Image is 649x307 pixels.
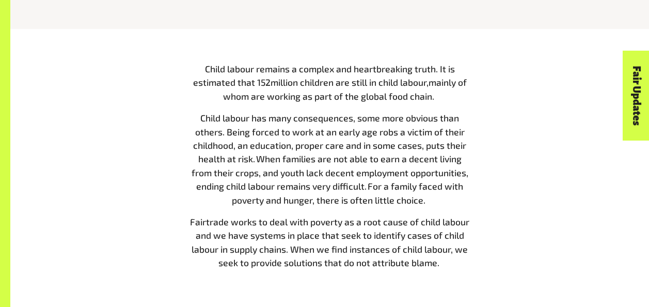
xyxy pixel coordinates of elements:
span: 52 [261,76,271,88]
span: mainly of whom are working as part of the global food chain. [223,76,467,101]
span: million children are still in child labour, [271,76,429,88]
span: Fairtrade works to deal with poverty as a root cause of child labour and we have systems in place... [190,216,469,268]
span: Child labour has many consequences, some more obvious than others. Being forced to work at an ear... [192,112,468,205]
span: Child labour remains a complex and heartbreaking truth. It is estimated that 1 [193,63,455,88]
